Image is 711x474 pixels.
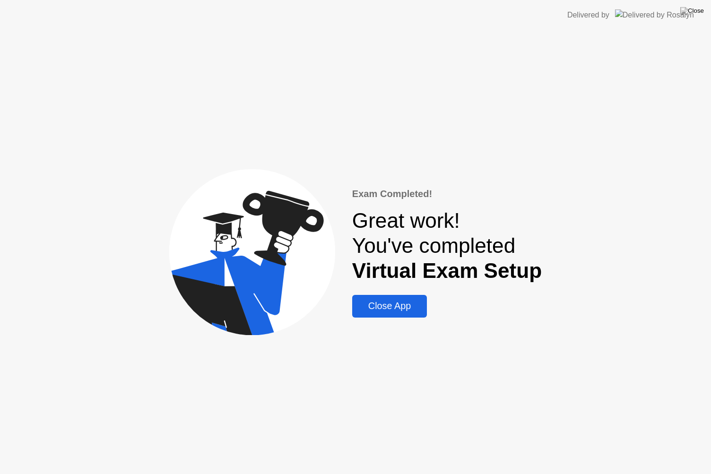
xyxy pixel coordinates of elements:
[352,208,542,284] div: Great work! You've completed
[352,259,542,282] b: Virtual Exam Setup
[615,9,694,20] img: Delivered by Rosalyn
[352,295,427,318] button: Close App
[680,7,704,15] img: Close
[355,301,424,311] div: Close App
[352,187,542,201] div: Exam Completed!
[567,9,609,21] div: Delivered by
